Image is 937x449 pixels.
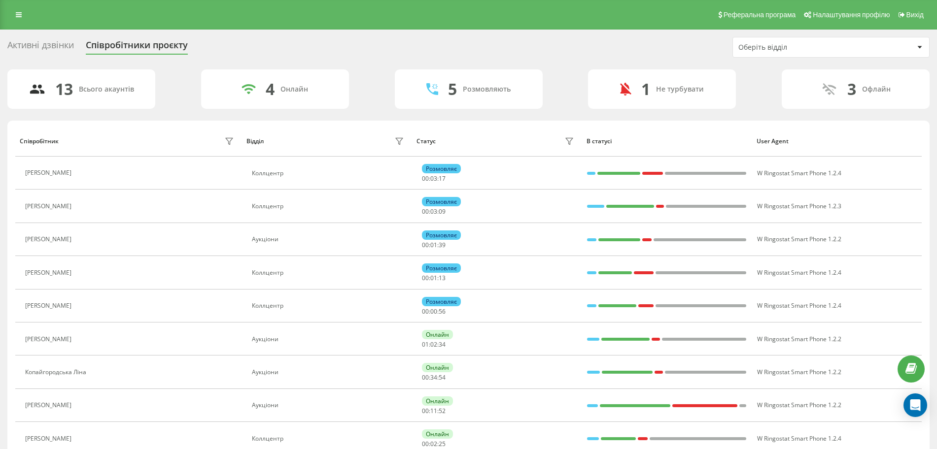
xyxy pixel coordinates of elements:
[252,236,407,243] div: Аукціони
[422,164,461,173] div: Розмовляє
[757,434,841,443] span: W Ringostat Smart Phone 1.2.4
[422,396,453,406] div: Онлайн
[25,369,89,376] div: Копайгородська Ліна
[422,341,446,348] div: : :
[266,80,275,98] div: 4
[430,373,437,382] span: 34
[439,440,446,448] span: 25
[422,340,429,349] span: 01
[757,401,841,409] span: W Ringostat Smart Phone 1.2.2
[757,235,841,243] span: W Ringostat Smart Phone 1.2.2
[79,85,134,94] div: Всього акаунтів
[439,174,446,183] span: 17
[55,80,73,98] div: 13
[724,11,796,19] span: Реферальна програма
[422,373,429,382] span: 00
[430,207,437,216] span: 03
[422,308,446,315] div: : :
[422,441,446,448] div: : :
[252,336,407,343] div: Аукціони
[422,363,453,372] div: Онлайн
[439,340,446,349] span: 34
[252,269,407,276] div: Коллцентр
[757,335,841,343] span: W Ringostat Smart Phone 1.2.2
[422,175,446,182] div: : :
[422,230,461,240] div: Розмовляє
[422,274,429,282] span: 00
[422,275,446,282] div: : :
[813,11,890,19] span: Налаштування профілю
[422,207,429,216] span: 00
[757,169,841,177] span: W Ringostat Smart Phone 1.2.4
[416,138,436,145] div: Статус
[25,302,74,309] div: [PERSON_NAME]
[25,169,74,176] div: [PERSON_NAME]
[25,402,74,409] div: [PERSON_NAME]
[448,80,457,98] div: 5
[422,297,461,306] div: Розмовляє
[757,301,841,310] span: W Ringostat Smart Phone 1.2.4
[422,330,453,339] div: Онлайн
[422,197,461,206] div: Розмовляє
[422,263,461,273] div: Розмовляє
[422,242,446,249] div: : :
[430,440,437,448] span: 02
[641,80,650,98] div: 1
[422,429,453,439] div: Онлайн
[422,408,446,415] div: : :
[757,138,917,145] div: User Agent
[422,374,446,381] div: : :
[738,43,856,52] div: Оберіть відділ
[422,407,429,415] span: 00
[25,336,74,343] div: [PERSON_NAME]
[20,138,59,145] div: Співробітник
[422,241,429,249] span: 00
[430,307,437,316] span: 00
[587,138,747,145] div: В статусі
[25,269,74,276] div: [PERSON_NAME]
[422,307,429,316] span: 00
[252,435,407,442] div: Коллцентр
[7,40,74,55] div: Активні дзвінки
[430,241,437,249] span: 01
[422,174,429,183] span: 00
[757,268,841,277] span: W Ringostat Smart Phone 1.2.4
[439,373,446,382] span: 54
[439,207,446,216] span: 09
[25,236,74,243] div: [PERSON_NAME]
[906,11,924,19] span: Вихід
[25,435,74,442] div: [PERSON_NAME]
[422,208,446,215] div: : :
[430,407,437,415] span: 11
[252,203,407,210] div: Коллцентр
[430,274,437,282] span: 01
[280,85,308,94] div: Онлайн
[439,274,446,282] span: 13
[656,85,704,94] div: Не турбувати
[246,138,264,145] div: Відділ
[439,307,446,316] span: 56
[252,170,407,177] div: Коллцентр
[862,85,891,94] div: Офлайн
[430,174,437,183] span: 03
[757,368,841,376] span: W Ringostat Smart Phone 1.2.2
[252,402,407,409] div: Аукціони
[439,407,446,415] span: 52
[463,85,511,94] div: Розмовляють
[430,340,437,349] span: 02
[757,202,841,210] span: W Ringostat Smart Phone 1.2.3
[439,241,446,249] span: 39
[903,393,927,417] div: Open Intercom Messenger
[86,40,188,55] div: Співробітники проєкту
[422,440,429,448] span: 00
[25,203,74,210] div: [PERSON_NAME]
[847,80,856,98] div: 3
[252,369,407,376] div: Аукціони
[252,302,407,309] div: Коллцентр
